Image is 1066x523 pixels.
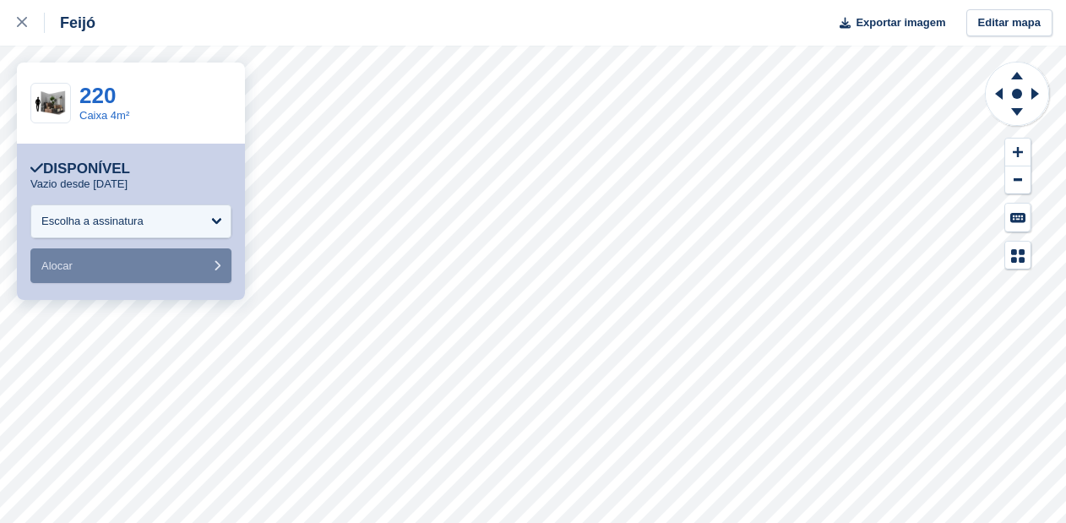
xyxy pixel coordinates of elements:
[1005,204,1031,232] button: Keyboard Shortcuts
[829,9,945,37] button: Exportar imagem
[41,213,144,230] div: Escolha a assinatura
[30,177,128,191] p: Vazio desde [DATE]
[43,161,130,177] font: Disponível
[79,83,116,108] a: 220
[45,13,95,33] div: Feijó
[966,9,1052,37] a: Editar mapa
[41,259,73,272] span: Alocar
[31,89,70,118] img: 40-sqft-unit.jpg
[1005,166,1031,194] button: Zoom Out
[79,109,129,122] a: Caixa 4m²
[1005,242,1031,270] button: Map Legend
[1005,139,1031,166] button: Zoom In
[856,14,945,31] span: Exportar imagem
[30,248,231,283] button: Alocar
